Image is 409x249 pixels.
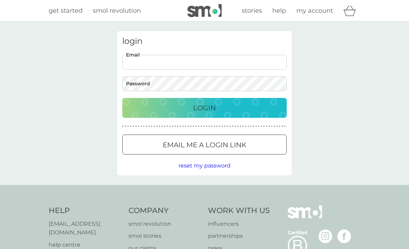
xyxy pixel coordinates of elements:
p: ● [282,125,283,128]
a: smol revolution [128,220,201,228]
a: my account [296,6,333,16]
span: help [272,7,286,14]
p: ● [240,125,241,128]
p: ● [271,125,273,128]
span: my account [296,7,333,14]
p: ● [258,125,260,128]
span: smol revolution [93,7,141,14]
p: ● [185,125,186,128]
p: ● [193,125,194,128]
p: Login [193,102,216,113]
p: ● [274,125,275,128]
p: ● [222,125,223,128]
p: ● [140,125,142,128]
button: Email me a login link [122,135,287,154]
p: ● [167,125,168,128]
img: smol [288,206,322,229]
p: ● [256,125,257,128]
p: ● [188,125,189,128]
p: ● [263,125,265,128]
div: basket [343,4,360,17]
a: get started [49,6,83,16]
p: ● [146,125,147,128]
p: ● [227,125,228,128]
p: ● [135,125,137,128]
p: ● [159,125,160,128]
p: ● [201,125,202,128]
img: smol [187,4,222,17]
p: Email me a login link [163,139,246,150]
p: ● [214,125,215,128]
p: ● [253,125,254,128]
p: ● [211,125,212,128]
p: ● [232,125,233,128]
p: ● [148,125,150,128]
p: ● [133,125,134,128]
button: Login [122,98,287,118]
p: ● [182,125,184,128]
p: ● [177,125,178,128]
p: ● [266,125,267,128]
span: get started [49,7,83,14]
p: ● [164,125,165,128]
p: ● [196,125,197,128]
p: ● [261,125,262,128]
p: ● [156,125,158,128]
a: help [272,6,286,16]
p: ● [237,125,239,128]
h4: Work With Us [208,206,270,216]
a: partnerships [208,232,270,240]
p: ● [175,125,176,128]
p: ● [127,125,129,128]
p: ● [276,125,278,128]
p: ● [125,125,126,128]
p: ● [248,125,249,128]
h4: Help [49,206,122,216]
img: visit the smol Instagram page [319,229,332,243]
a: influencers [208,220,270,228]
p: ● [219,125,220,128]
p: ● [198,125,199,128]
p: ● [122,125,124,128]
img: visit the smol Facebook page [337,229,351,243]
p: ● [161,125,163,128]
span: reset my password [178,162,231,169]
p: ● [269,125,270,128]
p: ● [138,125,139,128]
h4: Company [128,206,201,216]
a: smol stories [128,232,201,240]
p: ● [172,125,173,128]
p: ● [216,125,218,128]
p: ● [235,125,236,128]
button: reset my password [178,161,231,170]
p: ● [180,125,181,128]
p: ● [143,125,145,128]
p: ● [130,125,132,128]
h3: login [122,36,287,46]
p: ● [245,125,246,128]
p: ● [203,125,204,128]
p: ● [284,125,286,128]
p: ● [250,125,252,128]
p: ● [190,125,191,128]
p: ● [169,125,171,128]
a: stories [242,6,262,16]
p: ● [230,125,231,128]
a: [EMAIL_ADDRESS][DOMAIN_NAME] [49,220,122,237]
p: ● [154,125,155,128]
p: ● [243,125,244,128]
p: ● [209,125,210,128]
p: ● [279,125,281,128]
p: ● [206,125,207,128]
p: ● [224,125,225,128]
p: ● [151,125,152,128]
span: stories [242,7,262,14]
a: smol revolution [93,6,141,16]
